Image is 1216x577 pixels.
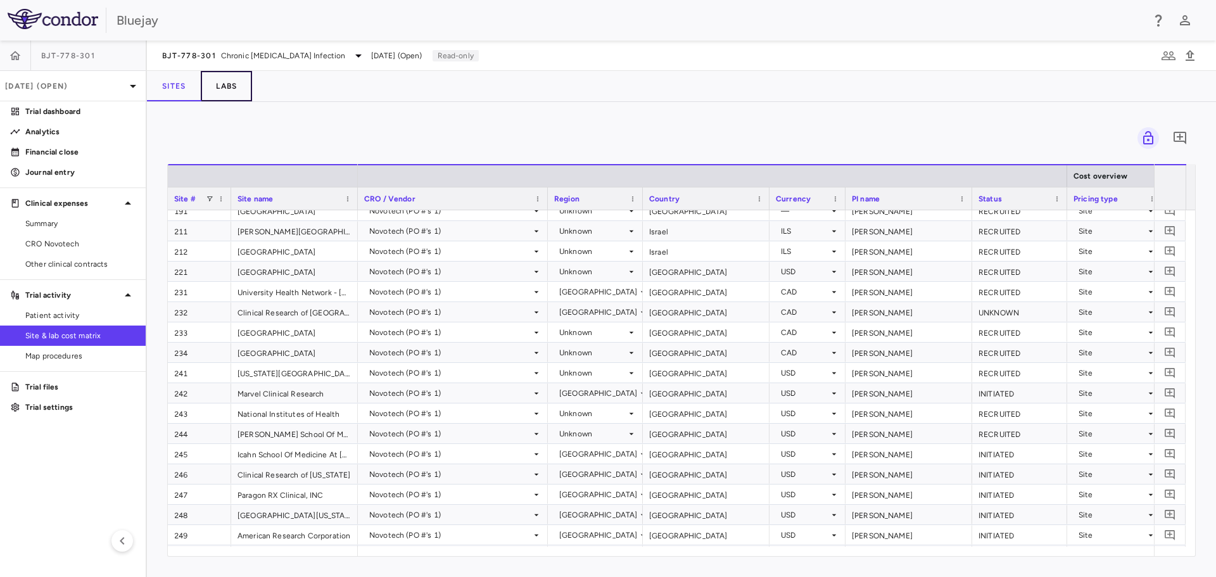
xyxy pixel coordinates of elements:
div: [GEOGRAPHIC_DATA] [643,201,769,220]
div: Site [1079,444,1146,464]
div: RECRUITED [972,322,1067,342]
span: Region [554,194,579,203]
div: Novotech (PO #'s 1) [369,302,531,322]
div: Novotech (PO #'s 1) [369,343,531,363]
svg: Add comment [1164,286,1176,298]
div: [PERSON_NAME] [845,464,972,484]
div: USD [781,363,829,383]
p: Trial dashboard [25,106,136,117]
span: Site & lab cost matrix [25,330,136,341]
button: Add comment [1162,486,1179,503]
button: Add comment [1162,243,1179,260]
div: [GEOGRAPHIC_DATA] [643,302,769,322]
div: [PERSON_NAME] [845,322,972,342]
div: RECRUITED [972,201,1067,220]
div: Unknown [559,424,626,444]
button: Add comment [1162,263,1179,280]
div: RECRUITED [972,282,1067,301]
button: Add comment [1169,127,1191,149]
svg: Add comment [1164,509,1176,521]
div: [GEOGRAPHIC_DATA] [643,383,769,403]
svg: Add comment [1164,205,1176,217]
div: CAD [781,302,829,322]
div: RECRUITED [972,262,1067,281]
div: [PERSON_NAME] [845,424,972,443]
svg: Add comment [1172,130,1187,146]
div: INITIATED [972,444,1067,464]
button: Add comment [1162,324,1179,341]
div: Unknown [559,241,626,262]
div: [PERSON_NAME] [845,343,972,362]
div: 221 [168,262,231,281]
svg: Add comment [1164,306,1176,318]
div: Marvel Clinical Research [231,383,358,403]
div: INITIATED [972,464,1067,484]
div: Novotech (PO #'s 1) [369,201,531,221]
div: Site [1079,241,1146,262]
button: Add comment [1162,445,1179,462]
div: [GEOGRAPHIC_DATA] [643,505,769,524]
div: Site [1079,221,1146,241]
div: USD [781,262,829,282]
span: BJT-778-301 [41,51,95,61]
div: RECRUITED [972,424,1067,443]
div: 191 [168,201,231,220]
button: Add comment [1162,384,1179,402]
div: American Research Corporation [231,525,358,545]
div: Novotech (PO #'s 1) [369,464,531,485]
span: You do not have permission to lock or unlock grids [1132,127,1159,149]
div: [GEOGRAPHIC_DATA] [643,262,769,281]
div: Novotech (PO #'s 1) [369,221,531,241]
svg: Add comment [1164,326,1176,338]
div: [GEOGRAPHIC_DATA] [643,545,769,565]
div: [PERSON_NAME] [845,383,972,403]
div: [GEOGRAPHIC_DATA] [643,485,769,504]
div: [GEOGRAPHIC_DATA] [643,363,769,383]
div: [GEOGRAPHIC_DATA] [643,403,769,423]
div: [PERSON_NAME] [845,201,972,220]
div: 211 [168,221,231,241]
div: [GEOGRAPHIC_DATA] [559,485,638,505]
span: Chronic [MEDICAL_DATA] Infection [221,50,346,61]
div: Site [1079,343,1146,363]
div: 232 [168,302,231,322]
div: INITIATED [972,485,1067,504]
div: INITIATED [972,383,1067,403]
div: Novotech (PO #'s 1) [369,363,531,383]
div: [GEOGRAPHIC_DATA] [559,383,638,403]
div: Site [1079,282,1146,302]
div: 249 [168,525,231,545]
div: Icahn School Of Medicine At [GEOGRAPHIC_DATA] [231,444,358,464]
div: Paragon RX Clinical, INC [231,485,358,504]
div: Hope Research Network Trial [231,545,358,565]
div: 247 [168,485,231,504]
div: USD [781,383,829,403]
div: USD [781,403,829,424]
svg: Add comment [1164,245,1176,257]
p: Trial files [25,381,136,393]
span: Status [978,194,1002,203]
div: RECRUITED [972,363,1067,383]
button: Add comment [1162,303,1179,320]
button: Add comment [1162,405,1179,422]
div: University Health Network - [GEOGRAPHIC_DATA] [231,282,358,301]
div: Novotech (PO #'s 1) [369,383,531,403]
svg: Add comment [1164,488,1176,500]
div: Unknown [559,363,626,383]
div: Site [1079,262,1146,282]
button: Add comment [1162,344,1179,361]
button: Add comment [1162,506,1179,523]
div: Site [1079,322,1146,343]
div: [GEOGRAPHIC_DATA] [643,322,769,342]
div: [GEOGRAPHIC_DATA] [559,302,638,322]
div: [US_STATE][GEOGRAPHIC_DATA] [231,363,358,383]
div: 250 [168,545,231,565]
p: [DATE] (Open) [5,80,125,92]
div: [PERSON_NAME] [845,545,972,565]
div: Novotech (PO #'s 1) [369,444,531,464]
div: 212 [168,241,231,261]
div: [PERSON_NAME] [845,302,972,322]
p: Trial activity [25,289,120,301]
span: Cost overview [1073,172,1127,181]
div: RECRUITED [972,343,1067,362]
